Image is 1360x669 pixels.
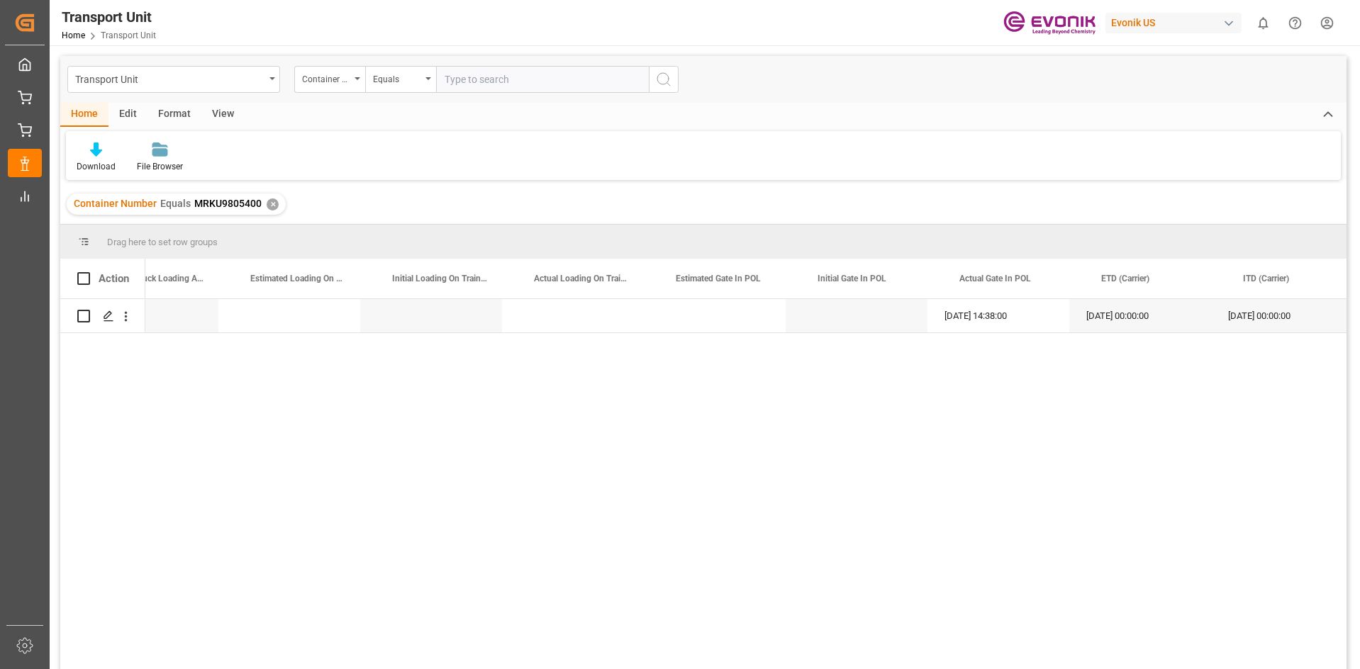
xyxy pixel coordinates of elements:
div: Home [60,103,108,127]
a: Home [62,30,85,40]
div: [DATE] 00:00:00 [1211,299,1353,332]
span: Equals [160,198,191,209]
div: Download [77,160,116,173]
div: Transport Unit [62,6,156,28]
div: View [201,103,245,127]
div: Press SPACE to select this row. [60,299,145,333]
div: Format [147,103,201,127]
span: ITD (Carrier) [1243,274,1289,283]
span: Container Number [74,198,157,209]
div: Equals [373,69,421,86]
button: open menu [294,66,365,93]
div: Action [99,272,129,285]
div: [DATE] 14:38:00 [927,299,1069,332]
span: Actual Truck Loading At Loading Site [108,274,204,283]
span: MRKU9805400 [194,198,262,209]
span: Initial Loading On Train (Origin) [392,274,487,283]
button: show 0 new notifications [1247,7,1279,39]
button: search button [649,66,679,93]
div: Evonik US [1105,13,1242,33]
span: Drag here to set row groups [107,237,218,247]
button: open menu [67,66,280,93]
div: ✕ [267,198,279,210]
span: ETD (Carrier) [1101,274,1149,283]
span: Estimated Gate In POL [676,274,761,283]
span: Actual Gate In POL [959,274,1031,283]
div: Container Number [302,69,350,86]
button: open menu [365,66,436,93]
button: Evonik US [1105,9,1247,36]
button: Help Center [1279,7,1311,39]
img: Evonik-brand-mark-Deep-Purple-RGB.jpeg_1700498283.jpeg [1003,11,1096,35]
div: Transport Unit [75,69,264,87]
span: Initial Gate In POL [818,274,886,283]
div: File Browser [137,160,183,173]
span: Estimated Loading On Train (Origin) [250,274,345,283]
span: Actual Loading On Train (Origin) [534,274,629,283]
div: Edit [108,103,147,127]
input: Type to search [436,66,649,93]
div: [DATE] 00:00:00 [1069,299,1211,332]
